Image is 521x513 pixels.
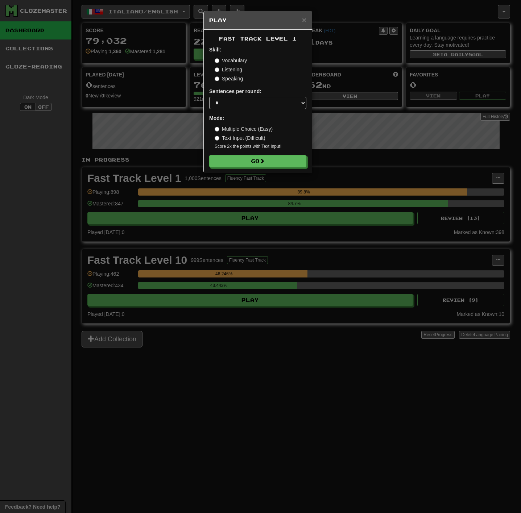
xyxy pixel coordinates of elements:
[209,88,261,95] label: Sentences per round:
[215,58,219,63] input: Vocabulary
[215,134,265,142] label: Text Input (Difficult)
[209,47,221,53] strong: Skill:
[215,66,242,73] label: Listening
[215,57,247,64] label: Vocabulary
[215,76,219,81] input: Speaking
[215,75,243,82] label: Speaking
[215,67,219,72] input: Listening
[219,36,297,42] span: Fast Track Level 1
[215,127,219,132] input: Multiple Choice (Easy)
[215,143,306,150] small: Score 2x the points with Text Input !
[209,115,224,121] strong: Mode:
[209,155,306,167] button: Go
[302,16,306,24] span: ×
[215,125,273,133] label: Multiple Choice (Easy)
[302,16,306,24] button: Close
[209,17,306,24] h5: Play
[215,136,219,141] input: Text Input (Difficult)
